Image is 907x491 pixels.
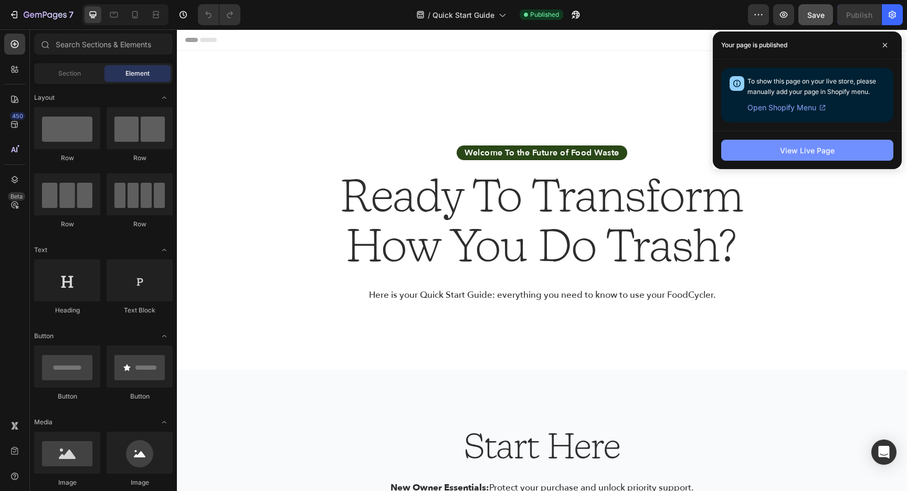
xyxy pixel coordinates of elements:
p: Here is your Quick Start Guide: everything you need to know to use your FoodCycler. [1,259,729,272]
input: Search Sections & Elements [34,34,173,55]
span: To show this page on your live store, please manually add your page in Shopify menu. [747,77,876,96]
span: Button [34,331,54,341]
p: 7 [69,8,73,21]
span: Open Shopify Menu [747,101,816,114]
span: Toggle open [156,89,173,106]
span: Layout [34,93,55,102]
span: Quick Start Guide [433,9,494,20]
span: / [428,9,430,20]
span: Published [530,10,559,19]
span: Save [807,11,825,19]
div: Undo/Redo [198,4,240,25]
div: Row [34,153,100,163]
span: Toggle open [156,414,173,431]
div: 450 [10,112,25,120]
iframe: Design area [177,29,907,491]
div: Image [107,478,173,487]
button: Save [798,4,833,25]
button: View Live Page [721,140,893,161]
span: Toggle open [156,242,173,258]
div: Button [34,392,100,401]
strong: New Owner Essentials: [214,452,312,464]
div: Open Intercom Messenger [871,440,897,465]
span: Element [125,69,150,78]
div: View Live Page [780,145,835,156]
div: Heading [34,306,100,315]
div: Image [34,478,100,487]
div: Row [107,153,173,163]
p: Welcome To the Future of Food Waste [288,118,442,129]
h1: Ready To Transform How You Do Trash? [110,144,621,245]
div: Text Block [107,306,173,315]
p: Protect your purchase and unlock priority support. [9,452,721,465]
h2: Start Here [8,399,722,441]
span: Text [34,245,47,255]
div: Publish [846,9,872,20]
p: Your page is published [721,40,787,50]
span: Toggle open [156,328,173,344]
span: Media [34,417,52,427]
div: Row [34,220,100,229]
button: 7 [4,4,78,25]
span: Section [58,69,81,78]
div: Row [107,220,173,229]
div: Beta [8,192,25,201]
button: Publish [837,4,881,25]
div: Button [107,392,173,401]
